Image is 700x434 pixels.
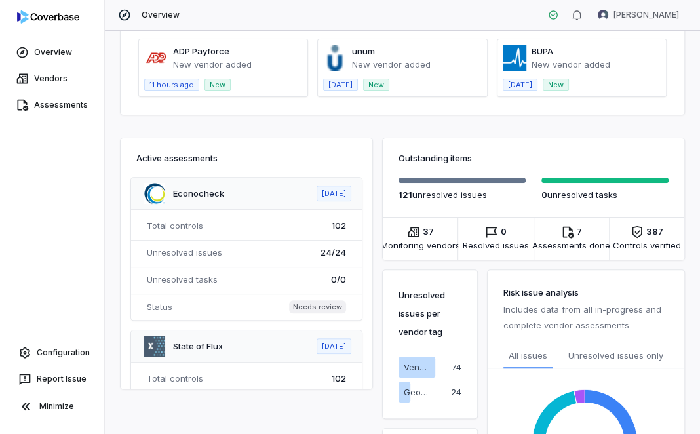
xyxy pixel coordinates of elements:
p: Unresolved issues per vendor tag [399,286,461,341]
a: unum [352,46,375,56]
p: 74 [452,363,461,372]
a: BUPA [532,46,553,56]
span: 387 [646,226,663,239]
a: Configuration [5,341,99,365]
span: 37 [423,226,434,239]
p: unresolved task s [541,188,669,201]
p: 24 [451,388,461,397]
span: Overview [142,10,180,20]
span: Monitoring vendors [381,239,460,252]
span: Controls verified [613,239,681,252]
span: 7 [577,226,582,239]
h3: Risk issue analysis [503,286,669,299]
p: Geography : [GEOGRAPHIC_DATA] [404,385,430,399]
span: 0 [541,189,547,200]
a: Overview [3,41,102,64]
p: Vendor Profile : Vendor [404,361,430,374]
a: State of Flux [173,341,223,351]
p: unresolved issue s [399,188,526,201]
img: logo-D7KZi-bG.svg [17,10,79,24]
span: [PERSON_NAME] [613,10,679,20]
span: Unresolved issues only [568,349,663,363]
span: 0 [501,226,507,239]
img: Shaun Otey avatar [598,10,608,20]
span: Resolved issues [463,239,529,252]
a: ADP Payforce [173,46,229,56]
button: Minimize [5,393,99,420]
a: Vendors [3,67,102,90]
button: Shaun Otey avatar[PERSON_NAME] [590,5,687,25]
span: 121 [399,189,412,200]
h3: Outstanding items [399,151,669,165]
p: Includes data from all in-progress and complete vendor assessments [503,302,669,333]
a: Econocheck [173,188,224,199]
a: Assessments [3,93,102,117]
span: Assessments done [532,239,610,252]
button: Report Issue [5,367,99,391]
h3: Active assessments [136,151,357,165]
span: All issues [509,349,547,362]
